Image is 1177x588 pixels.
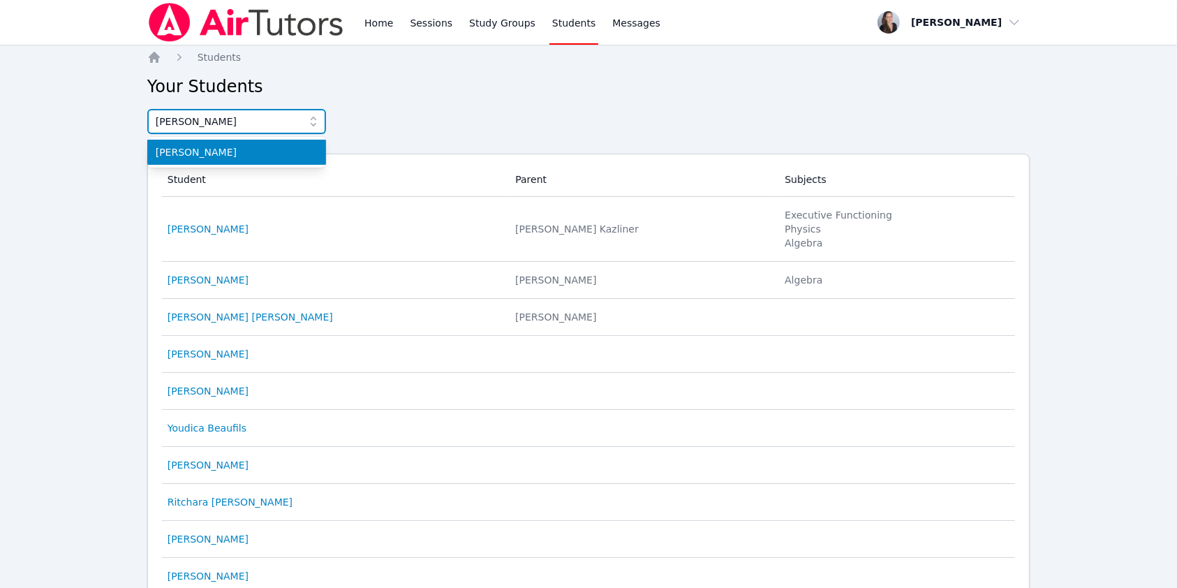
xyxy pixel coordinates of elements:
[168,458,249,472] a: [PERSON_NAME]
[507,163,776,197] th: Parent
[162,373,1016,410] tr: [PERSON_NAME]
[198,50,241,64] a: Students
[162,484,1016,521] tr: Ritchara [PERSON_NAME]
[168,347,249,361] a: [PERSON_NAME]
[168,569,249,583] a: [PERSON_NAME]
[515,273,768,287] div: [PERSON_NAME]
[168,222,249,236] a: [PERSON_NAME]
[168,384,249,398] a: [PERSON_NAME]
[776,163,1015,197] th: Subjects
[612,16,660,30] span: Messages
[198,52,241,63] span: Students
[162,521,1016,558] tr: [PERSON_NAME]
[162,197,1016,262] tr: [PERSON_NAME] [PERSON_NAME] KazlinerExecutive FunctioningPhysicsAlgebra
[168,421,246,435] a: Youdica Beaufils
[168,310,333,324] a: [PERSON_NAME] [PERSON_NAME]
[168,273,249,287] a: [PERSON_NAME]
[147,50,1030,64] nav: Breadcrumb
[162,163,507,197] th: Student
[162,447,1016,484] tr: [PERSON_NAME]
[162,299,1016,336] tr: [PERSON_NAME] [PERSON_NAME] [PERSON_NAME]
[156,145,318,159] span: [PERSON_NAME]
[168,532,249,546] a: [PERSON_NAME]
[515,310,768,324] div: [PERSON_NAME]
[785,273,1007,287] li: Algebra
[785,236,1007,250] li: Algebra
[162,336,1016,373] tr: [PERSON_NAME]
[162,262,1016,299] tr: [PERSON_NAME] [PERSON_NAME]Algebra
[147,75,1030,98] h2: Your Students
[785,208,1007,222] li: Executive Functioning
[785,222,1007,236] li: Physics
[147,109,326,134] input: Quick Find a Student
[515,222,768,236] div: [PERSON_NAME] Kazliner
[162,410,1016,447] tr: Youdica Beaufils
[168,495,293,509] a: Ritchara [PERSON_NAME]
[147,3,345,42] img: Air Tutors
